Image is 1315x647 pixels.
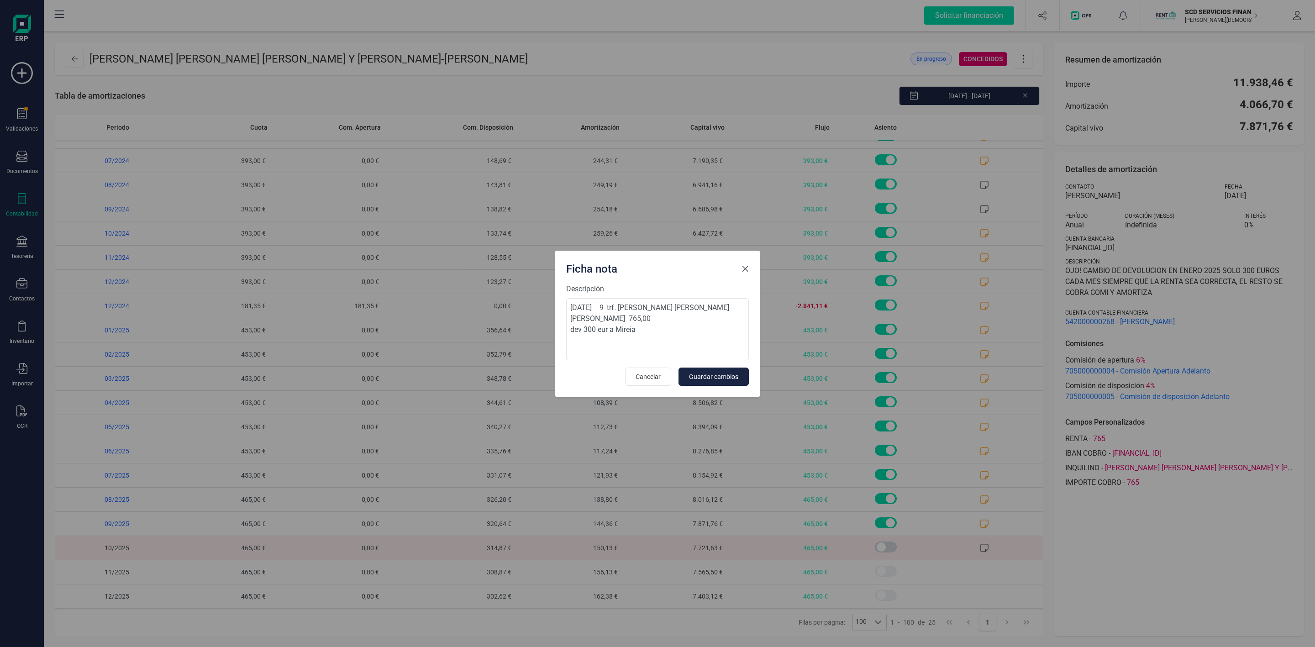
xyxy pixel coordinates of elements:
textarea: [DATE] 9 trf. [PERSON_NAME] [PERSON_NAME] [PERSON_NAME] 765,00 dev 300 eur a Mireia [566,298,749,360]
span: Guardar cambios [689,372,738,381]
button: Close [738,262,752,276]
label: Descripción [566,284,749,295]
div: Ficha nota [563,258,738,276]
button: Guardar cambios [679,368,749,386]
span: Cancelar [636,372,661,381]
button: Cancelar [625,368,671,386]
